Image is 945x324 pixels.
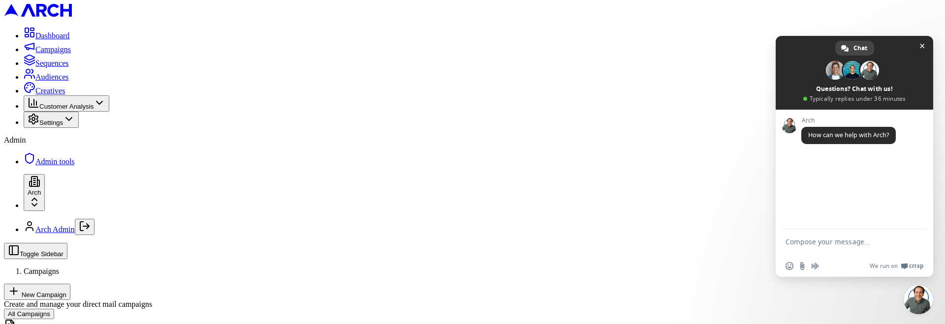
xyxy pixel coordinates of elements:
[35,59,69,67] span: Sequences
[4,243,67,259] button: Toggle Sidebar
[35,73,69,81] span: Audiences
[35,87,65,95] span: Creatives
[4,284,70,300] button: New Campaign
[24,87,65,95] a: Creatives
[4,300,941,309] div: Create and manage your direct mail campaigns
[35,31,69,40] span: Dashboard
[35,157,75,166] span: Admin tools
[4,267,941,276] nav: breadcrumb
[20,250,63,258] span: Toggle Sidebar
[808,131,889,139] span: How can we help with Arch?
[24,73,69,81] a: Audiences
[904,285,933,314] div: Close chat
[786,262,793,270] span: Insert an emoji
[798,262,806,270] span: Send a file
[870,262,898,270] span: We run on
[917,41,927,51] span: Close chat
[24,157,75,166] a: Admin tools
[4,136,941,145] div: Admin
[24,31,69,40] a: Dashboard
[835,41,874,56] div: Chat
[39,103,94,110] span: Customer Analysis
[786,237,902,255] textarea: Compose your message...
[4,309,54,319] button: All Campaigns
[24,59,69,67] a: Sequences
[35,45,71,54] span: Campaigns
[853,41,867,56] span: Chat
[35,225,75,234] a: Arch Admin
[801,117,896,124] span: Arch
[24,112,79,128] button: Settings
[870,262,923,270] a: We run onCrisp
[24,95,109,112] button: Customer Analysis
[28,189,41,196] span: Arch
[909,262,923,270] span: Crisp
[39,119,63,126] span: Settings
[811,262,819,270] span: Audio message
[24,267,59,275] span: Campaigns
[75,219,94,235] button: Log out
[24,174,45,211] button: Arch
[24,45,71,54] a: Campaigns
